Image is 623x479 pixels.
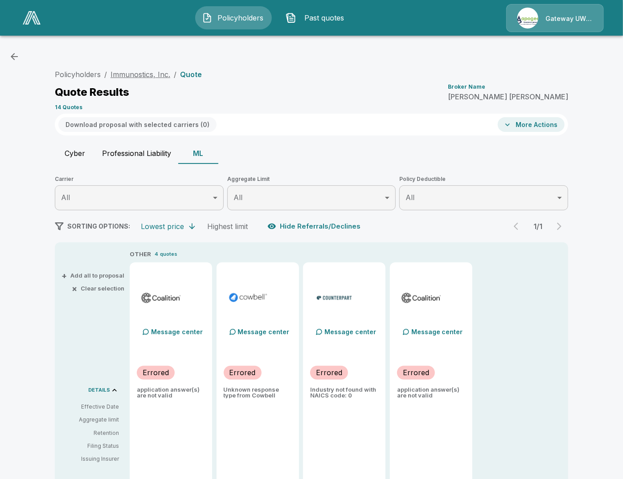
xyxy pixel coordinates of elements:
[300,12,349,23] span: Past quotes
[143,367,169,378] p: Errored
[62,403,119,411] p: Effective Date
[61,193,70,202] span: All
[62,455,119,463] p: Issuing Insurer
[314,291,355,304] img: counterpartmladmitted
[397,387,465,398] p: application answer(s) are not valid
[58,117,217,132] button: Download proposal with selected carriers (0)
[180,71,202,78] p: Quote
[55,175,224,184] span: Carrier
[286,12,296,23] img: Past quotes Icon
[62,416,119,424] p: Aggregate limit
[216,12,265,23] span: Policyholders
[224,387,292,398] p: Unknown response type from Cowbell
[55,70,101,79] a: Policyholders
[406,193,414,202] span: All
[498,117,565,132] button: More Actions
[63,273,124,278] button: +Add all to proposal
[448,93,568,100] p: [PERSON_NAME] [PERSON_NAME]
[137,387,205,398] p: application answer(s) are not valid
[403,367,429,378] p: Errored
[234,193,242,202] span: All
[141,222,184,231] div: Lowest price
[266,218,364,235] button: Hide Referrals/Declines
[160,250,177,258] p: quotes
[140,291,182,304] img: coalitionmladmitted
[151,327,203,336] p: Message center
[324,327,376,336] p: Message center
[130,250,151,259] p: OTHER
[238,327,290,336] p: Message center
[178,143,218,164] button: ML
[174,69,176,80] li: /
[72,286,77,291] span: ×
[202,12,213,23] img: Policyholders Icon
[55,143,95,164] button: Cyber
[55,69,202,80] nav: breadcrumb
[227,291,269,304] img: cowbellmladmitted
[207,222,248,231] div: Highest limit
[316,367,342,378] p: Errored
[399,175,568,184] span: Policy Deductible
[310,387,378,398] p: Industry not found with NAICS code: 0
[67,222,130,230] span: SORTING OPTIONS:
[517,8,538,29] img: Agency Icon
[401,291,442,304] img: coalitionmlsurplus
[95,143,178,164] button: Professional Liability
[55,87,129,98] p: Quote Results
[506,4,604,32] a: Agency IconGateway UW dba Apogee
[227,175,396,184] span: Aggregate Limit
[279,6,356,29] button: Past quotes IconPast quotes
[111,70,170,79] a: Immunostics, Inc.
[74,286,124,291] button: ×Clear selection
[23,11,41,25] img: AA Logo
[62,442,119,450] p: Filing Status
[448,84,485,90] p: Broker Name
[411,327,463,336] p: Message center
[55,105,82,110] p: 14 Quotes
[62,429,119,437] p: Retention
[61,273,67,278] span: +
[230,367,256,378] p: Errored
[104,69,107,80] li: /
[88,388,110,393] p: DETAILS
[195,6,272,29] button: Policyholders IconPolicyholders
[155,250,158,258] p: 4
[529,223,547,230] p: 1 / 1
[545,14,593,23] p: Gateway UW dba Apogee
